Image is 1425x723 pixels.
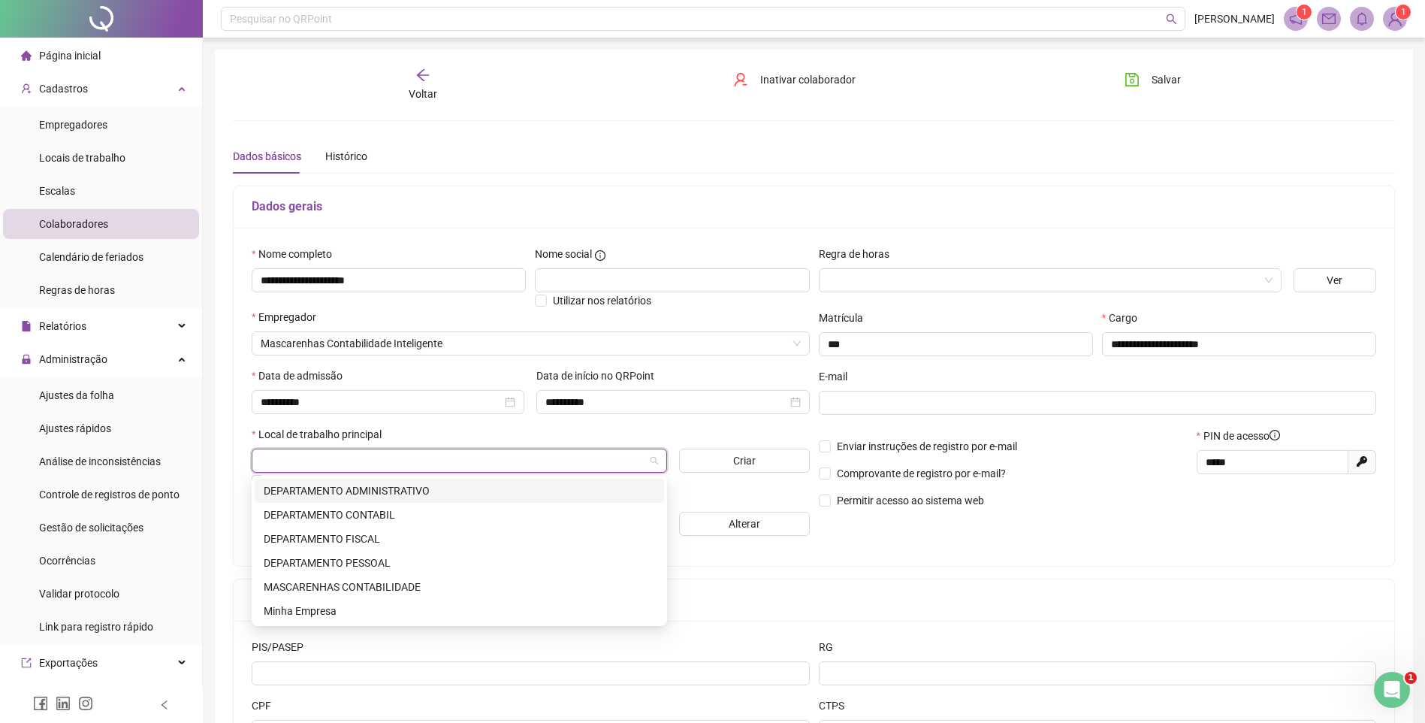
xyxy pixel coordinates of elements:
div: DEPARTAMENTO CONTABIL [264,507,655,523]
span: arrow-left [415,68,430,83]
span: Gestão de solicitações [39,522,143,534]
span: Ajustes rápidos [39,422,111,434]
span: Controle de registros de ponto [39,489,180,501]
span: bell [1355,12,1369,26]
span: user-add [21,83,32,94]
span: lock [21,354,32,365]
div: Minha Empresa [264,603,655,619]
span: facebook [33,696,48,711]
span: Alterar [729,516,760,532]
span: 1 [1302,7,1307,17]
iframe: Intercom live chat [1374,672,1410,708]
span: Enviar instruções de registro por e-mail [837,440,1017,452]
div: DEPARTAMENTO PESSOAL [264,555,655,571]
span: Administração [39,353,107,365]
span: save [1125,72,1140,87]
label: PIS/PASEP [252,639,313,655]
button: Ver [1294,268,1376,292]
label: Local de trabalho principal [252,426,391,443]
label: Empregador [252,309,326,325]
div: MASCARENHAS CONTABILIDADE [264,579,655,595]
div: Salvador, Bahia, Brazil [255,599,664,623]
h5: Dados gerais [252,198,1376,216]
button: Inativar colaborador [722,68,867,92]
span: info-circle [1270,430,1280,440]
div: Dados básicos [233,148,301,165]
img: 89982 [1384,8,1406,30]
span: Salvar [1152,71,1181,88]
span: home [21,50,32,61]
span: Exportações [39,657,98,669]
span: Nome social [535,246,592,262]
label: E-mail [819,368,857,385]
span: Ajustes da folha [39,389,114,401]
span: Ocorrências [39,555,95,567]
span: Calendário de feriados [39,251,143,263]
span: Locais de trabalho [39,152,125,164]
button: Salvar [1113,68,1192,92]
span: search [1166,14,1177,25]
span: [PERSON_NAME] [1194,11,1275,27]
span: Colaborador externo? [270,475,371,487]
span: export [21,658,32,668]
span: Permitir acesso ao sistema web [837,495,984,507]
span: 1 [1405,672,1417,684]
label: Regra de horas [819,246,899,262]
label: Cargo [1102,310,1147,326]
button: Criar [679,449,810,473]
span: Cadastros [39,83,88,95]
label: CTPS [819,697,854,714]
div: DEPARTAMENTO ADMINISTRATIVO [264,483,655,499]
span: left [159,700,170,710]
label: RG [819,639,843,655]
span: file [21,321,32,331]
span: Empregadores [39,119,107,131]
div: DEPARTAMENTO FISCAL [264,531,655,547]
span: PIN de acesso [1203,428,1280,444]
span: user-delete [733,72,748,87]
label: Matrícula [819,310,873,326]
label: CPF [252,697,281,714]
span: Utilizar nos relatórios [553,295,651,307]
span: notification [1289,12,1303,26]
span: instagram [78,696,93,711]
h5: Documentos principais [252,591,1376,609]
span: Comprovante de registro por e-mail? [837,467,1006,479]
sup: Atualize o seu contato no menu Meus Dados [1396,5,1411,20]
span: Validar protocolo [39,588,119,600]
span: Página inicial [39,50,101,62]
sup: 1 [1297,5,1312,20]
div: Histórico [325,148,367,165]
label: Data de início no QRPoint [536,368,664,384]
label: Nome completo [252,246,342,262]
span: Análise de inconsistências [39,455,161,467]
span: Escalas [39,185,75,197]
span: Relatórios [39,320,86,332]
div: AV GETULIO VARGAS 1745, SALA 205, BAIRRO CAPUCHINHOS, FEIRA DE SANTANA BA [255,575,664,599]
span: mail [1322,12,1336,26]
span: Criar [733,452,756,469]
span: info-circle [595,250,605,261]
label: Data de admissão [252,368,352,384]
span: linkedin [56,696,71,711]
span: Regras de horas [39,284,115,296]
button: Alterar [679,512,810,536]
span: 1 [1401,7,1406,17]
span: Inativar colaborador [760,71,856,88]
span: Mascarenhas Contabilidade Inteligente [261,332,801,355]
span: Voltar [409,88,437,100]
span: Ver [1327,272,1342,289]
span: Colaboradores [39,218,108,230]
span: Link para registro rápido [39,621,153,633]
